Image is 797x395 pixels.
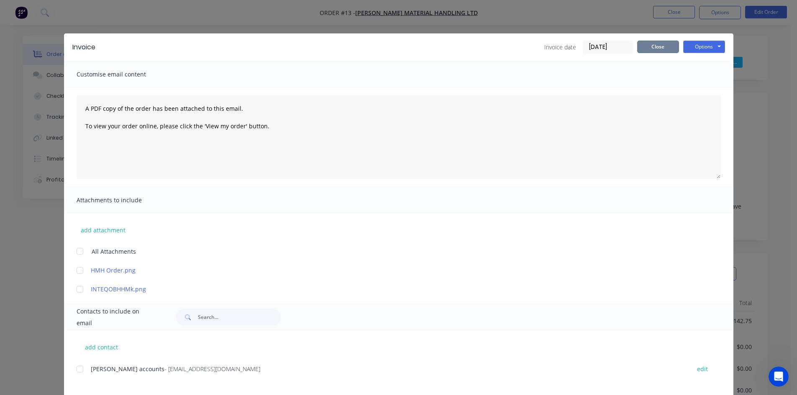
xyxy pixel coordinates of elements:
[91,266,682,275] a: HMH Order.png
[683,41,725,53] button: Options
[769,367,789,387] iframe: Intercom live chat
[77,69,169,80] span: Customise email content
[91,365,164,373] span: [PERSON_NAME] accounts
[77,95,721,179] textarea: A PDF copy of the order has been attached to this email. To view your order online, please click ...
[637,41,679,53] button: Close
[164,365,260,373] span: - [EMAIL_ADDRESS][DOMAIN_NAME]
[72,42,95,52] div: Invoice
[692,363,713,375] button: edit
[77,306,156,329] span: Contacts to include on email
[92,247,136,256] span: All Attachments
[91,285,682,293] a: INTEQOBHHMk.png
[77,194,169,206] span: Attachments to include
[77,224,130,236] button: add attachment
[544,43,576,51] span: Invoice date
[77,341,127,353] button: add contact
[198,309,281,326] input: Search...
